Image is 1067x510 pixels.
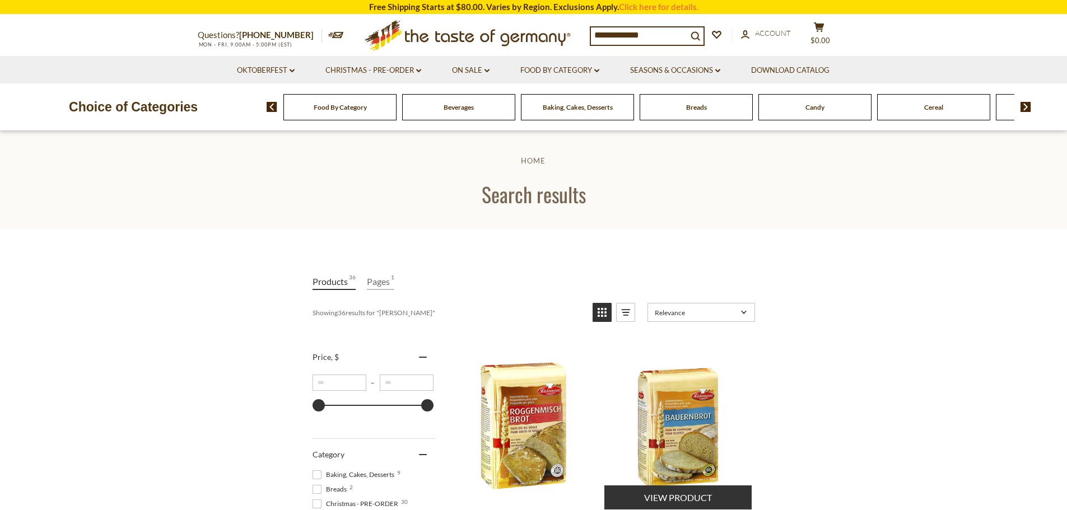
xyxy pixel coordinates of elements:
a: Candy [805,103,824,111]
a: Download Catalog [751,64,830,77]
span: 2 [350,484,353,490]
a: Baking, Cakes, Desserts [543,103,613,111]
a: On Sale [452,64,490,77]
input: Minimum value [313,375,366,391]
a: Christmas - PRE-ORDER [325,64,421,77]
a: Sort options [647,303,755,322]
span: 30 [401,499,408,504]
span: Category [313,450,344,459]
a: View Pages Tab [367,274,394,290]
a: [PHONE_NUMBER] [239,30,314,40]
p: Questions? [198,28,322,43]
span: 1 [391,274,394,289]
span: Relevance [655,308,737,317]
a: Breads [686,103,707,111]
a: Oktoberfest [237,64,295,77]
input: Maximum value [380,375,434,391]
a: View list mode [616,303,635,322]
img: Kuchenmeister Roggenmischbrot Rye Baking Mix [450,352,599,500]
a: Cereal [924,103,943,111]
a: Home [521,156,546,165]
a: Beverages [444,103,474,111]
span: $0.00 [810,36,830,45]
span: , $ [331,352,339,362]
a: View Products Tab [313,274,356,290]
a: Click here for details. [619,2,698,12]
a: Food By Category [314,103,367,111]
span: MON - FRI, 9:00AM - 5:00PM (EST) [198,41,293,48]
img: next arrow [1021,102,1031,112]
div: Showing results for " " [313,303,584,322]
span: Breads [313,484,350,494]
span: – [366,378,380,387]
img: previous arrow [267,102,277,112]
b: 36 [338,308,346,317]
span: Christmas - PRE-ORDER [313,499,402,509]
img: Kuchenmeister Bauernbrot Bread Baking Mix [604,352,753,500]
a: Account [741,27,791,40]
h1: Search results [35,181,1032,207]
a: Seasons & Occasions [630,64,720,77]
button: $0.00 [803,22,836,50]
button: View product [604,485,752,509]
span: 36 [349,274,356,289]
a: Food By Category [520,64,599,77]
span: Baking, Cakes, Desserts [313,470,398,480]
span: 9 [397,470,400,475]
span: Account [755,29,791,38]
a: View grid mode [593,303,612,322]
span: Price [313,352,339,362]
